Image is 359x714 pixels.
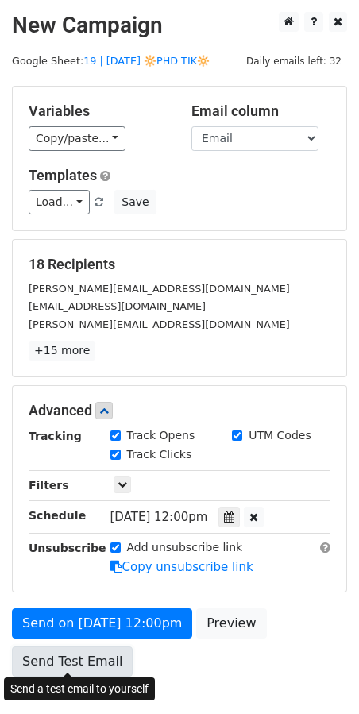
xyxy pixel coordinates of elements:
[29,300,206,312] small: [EMAIL_ADDRESS][DOMAIN_NAME]
[29,341,95,361] a: +15 more
[280,638,359,714] iframe: Chat Widget
[127,539,243,556] label: Add unsubscribe link
[110,560,253,574] a: Copy unsubscribe link
[249,427,311,444] label: UTM Codes
[127,446,192,463] label: Track Clicks
[191,102,330,120] h5: Email column
[114,190,156,214] button: Save
[12,646,133,677] a: Send Test Email
[29,430,82,442] strong: Tracking
[29,479,69,492] strong: Filters
[29,509,86,522] strong: Schedule
[196,608,266,639] a: Preview
[4,677,155,700] div: Send a test email to yourself
[12,55,210,67] small: Google Sheet:
[29,256,330,273] h5: 18 Recipients
[83,55,210,67] a: 19 | [DATE] 🔆PHD TIK🔆
[241,55,347,67] a: Daily emails left: 32
[29,402,330,419] h5: Advanced
[241,52,347,70] span: Daily emails left: 32
[29,102,168,120] h5: Variables
[29,542,106,554] strong: Unsubscribe
[29,126,125,151] a: Copy/paste...
[127,427,195,444] label: Track Opens
[29,167,97,183] a: Templates
[110,510,208,524] span: [DATE] 12:00pm
[12,12,347,39] h2: New Campaign
[29,318,290,330] small: [PERSON_NAME][EMAIL_ADDRESS][DOMAIN_NAME]
[12,608,192,639] a: Send on [DATE] 12:00pm
[29,283,290,295] small: [PERSON_NAME][EMAIL_ADDRESS][DOMAIN_NAME]
[29,190,90,214] a: Load...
